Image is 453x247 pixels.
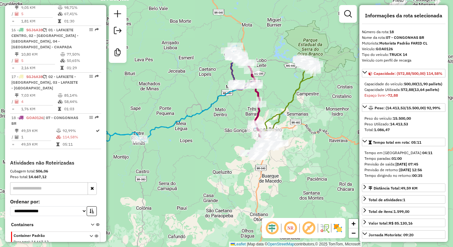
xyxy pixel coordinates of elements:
[364,150,443,156] div: Tempo em [GEOGRAPHIC_DATA]:
[89,75,93,78] em: Opções
[10,168,101,174] div: Cubagem total:
[111,8,124,22] a: Nova sessão e pesquisa
[26,115,43,120] span: GOA0126
[66,51,98,57] td: 77,50%
[265,141,281,147] div: Atividade não roteirizada - VANILDA ELCLIDIA
[351,220,356,227] span: +
[11,11,15,17] td: /
[21,51,60,57] td: 10,80 KM
[89,116,93,119] em: Opções
[301,220,316,236] span: Exibir rótulo
[14,233,82,238] span: Container Padrão
[11,115,78,126] span: 18 -
[95,116,99,119] em: Rota exportada
[404,81,416,86] strong: 500,00
[66,57,98,64] td: 50,65%
[11,18,15,24] td: =
[64,99,98,105] td: 58,44%
[43,75,46,79] i: Veículo já utilizado nesta sessão
[369,220,413,226] div: Valor total:
[374,127,390,132] strong: 1.086,47
[21,11,58,17] td: 5
[403,197,405,202] strong: 1
[395,162,418,166] strong: [DATE] 07:45
[11,115,78,126] span: | 07 - CONGONHAS BR
[362,103,445,112] a: Peso: (14.413,53/15.500,00) 92,99%
[14,240,29,244] span: Peso total
[229,242,362,247] div: Map data © contributors,© 2025 TomTom, Microsoft
[364,156,443,161] div: Tempo paradas:
[15,59,19,63] i: Total de Atividades
[11,57,15,64] td: /
[56,135,61,139] i: % de utilização da cubagem
[95,28,99,32] em: Rota exportada
[369,197,405,202] span: Total de atividades:
[11,74,78,90] span: | 02 - LAFAIETE - [GEOGRAPHIC_DATA], 03 - LAFAIETE - [GEOGRAPHIC_DATA]
[11,134,15,140] td: /
[58,107,61,111] i: Tempo total em rota
[58,19,61,23] i: Tempo total em rota
[64,11,98,17] td: 67,41%
[11,106,15,112] td: =
[58,100,63,104] i: % de utilização da cubagem
[374,71,443,76] span: Capacidade: (572,88/500,00) 114,58%
[362,57,445,63] div: Veículo com perfil de recarga
[320,223,330,233] img: Fluxo de ruas
[58,93,63,97] i: % de utilização do peso
[15,100,19,104] i: Total de Atividades
[389,29,394,34] strong: 18
[15,6,19,9] i: Distância Total
[362,40,445,46] div: Motorista:
[362,52,445,57] div: Tipo do veículo:
[89,28,93,32] em: Opções
[264,220,280,236] span: Ocultar deslocamento
[349,219,358,228] a: Zoom in
[364,93,443,98] div: Espaço livre:
[11,74,78,90] span: 17 -
[26,74,43,79] span: SGJ6A38
[422,150,432,155] strong: 04:11
[64,4,98,11] td: 98,71%
[10,160,101,166] h4: Atividades não Roteirizadas
[62,128,95,134] td: 92,99%
[416,81,442,86] strong: (11,90 pallets)
[375,105,441,110] span: Peso: (14.413,53/15.500,00) 92,99%
[21,134,56,140] td: 1
[64,18,98,24] td: 01:30
[362,46,445,52] div: Veículo:
[21,18,58,24] td: 1,81 KM
[364,121,443,127] div: Peso Utilizado:
[60,59,65,63] i: % de utilização da cubagem
[362,13,445,19] h4: Informações da rota selecionada
[58,6,63,9] i: % de utilização do peso
[15,52,19,56] i: Distância Total
[390,122,408,126] strong: 14.413,53
[333,223,343,233] img: Exibir/Ocultar setores
[15,12,19,16] i: Total de Atividades
[362,113,445,135] div: Peso: (14.413,53/15.500,00) 92,99%
[64,106,98,112] td: 01:03
[262,131,277,138] div: Atividade não roteirizada - SUPERMERCADO AZEVEDO
[62,134,95,140] td: 114,58%
[247,242,248,246] span: |
[10,198,101,205] label: Ordenar por:
[11,221,83,228] span: Containers
[362,79,445,101] div: Capacidade: (572,88/500,00) 114,58%
[111,24,124,39] a: Exportar sessão
[369,185,418,191] div: Distância Total:
[342,8,354,20] a: Exibir filtros
[362,207,445,215] a: Total de itens:1.599,00
[349,228,358,238] a: Zoom out
[351,229,356,237] span: −
[87,206,97,216] button: Ordem crescente
[64,92,98,99] td: 85,14%
[21,65,60,71] td: 2,16 KM
[21,141,56,148] td: 49,59 KM
[369,232,413,238] div: Jornada Motorista: 09:20
[401,186,418,190] span: 49,59 KM
[362,138,445,146] a: Tempo total em rota: 05:11
[10,174,101,180] div: Peso total:
[62,141,95,148] td: 05:11
[31,240,49,244] span: 14.667,12
[362,184,445,192] a: Distância Total:49,59 KM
